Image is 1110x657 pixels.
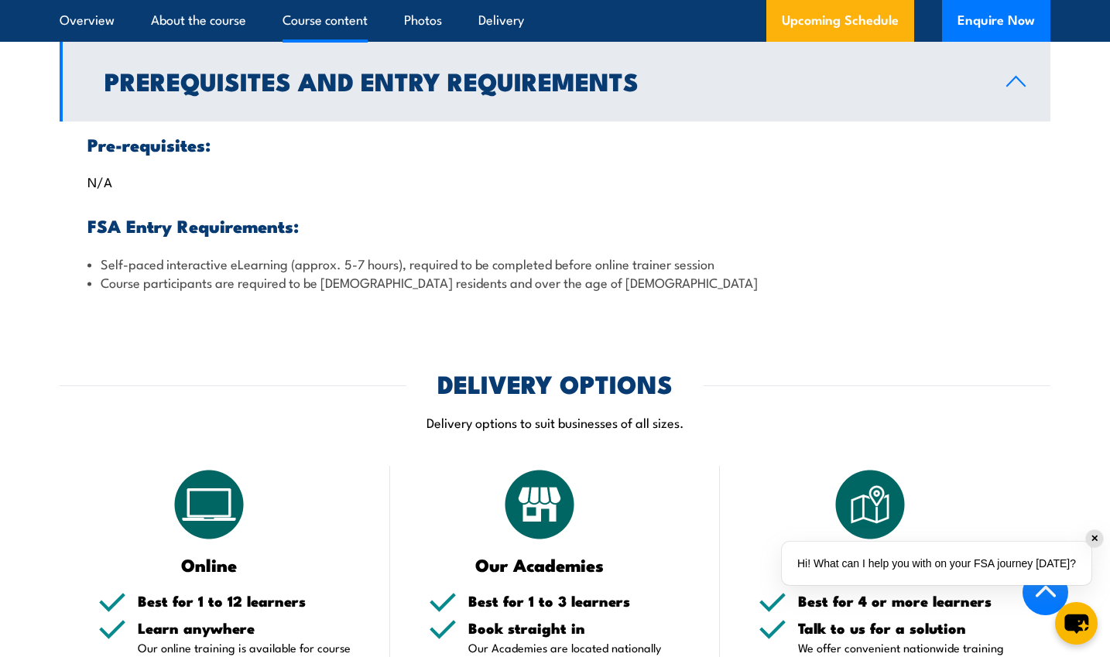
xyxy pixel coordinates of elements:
h5: Learn anywhere [138,621,351,635]
h5: Book straight in [468,621,682,635]
h5: Best for 4 or more learners [798,594,1012,608]
p: Delivery options to suit businesses of all sizes. [60,413,1050,431]
li: Course participants are required to be [DEMOGRAPHIC_DATA] residents and over the age of [DEMOGRAP... [87,273,1023,291]
h5: Talk to us for a solution [798,621,1012,635]
h3: Online [98,556,320,573]
h2: DELIVERY OPTIONS [437,372,673,394]
a: Prerequisites and Entry Requirements [60,40,1050,121]
div: ✕ [1086,530,1103,547]
h5: Best for 1 to 3 learners [468,594,682,608]
h3: FSA Entry Requirements: [87,217,1023,234]
h3: Pre-requisites: [87,135,1023,153]
h2: Prerequisites and Entry Requirements [104,70,982,91]
button: chat-button [1055,602,1098,645]
h5: Best for 1 to 12 learners [138,594,351,608]
p: N/A [87,173,1023,189]
h3: Our Academies [429,556,651,573]
li: Self-paced interactive eLearning (approx. 5-7 hours), required to be completed before online trai... [87,255,1023,272]
div: Hi! What can I help you with on your FSA journey [DATE]? [782,542,1091,585]
h3: Your Location [759,556,981,573]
